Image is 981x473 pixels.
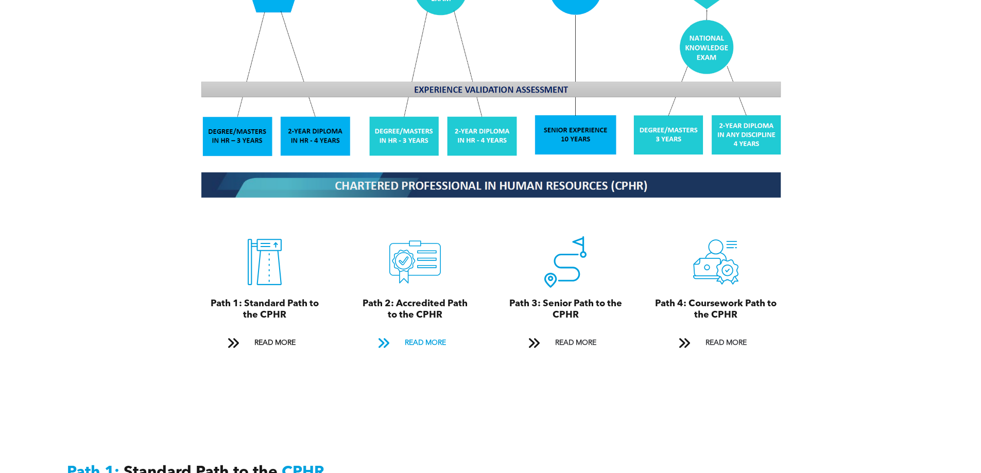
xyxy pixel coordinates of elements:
a: READ MORE [672,334,760,353]
a: READ MORE [371,334,459,353]
span: Path 1: Standard Path to the CPHR [211,299,319,320]
span: Path 3: Senior Path to the CPHR [509,299,622,320]
a: READ MORE [220,334,309,353]
span: READ MORE [702,334,750,353]
span: READ MORE [552,334,600,353]
a: READ MORE [521,334,610,353]
span: READ MORE [251,334,299,353]
span: READ MORE [401,334,450,353]
span: Path 2: Accredited Path to the CPHR [363,299,468,320]
span: Path 4: Coursework Path to the CPHR [655,299,777,320]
